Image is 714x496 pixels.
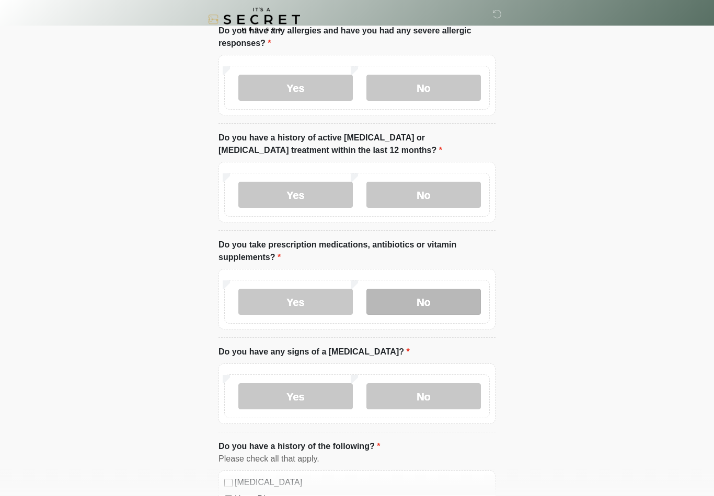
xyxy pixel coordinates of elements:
label: No [366,289,481,315]
label: Do you have a history of active [MEDICAL_DATA] or [MEDICAL_DATA] treatment within the last 12 mon... [218,132,496,157]
label: Yes [238,289,353,315]
label: Do you have any signs of a [MEDICAL_DATA]? [218,346,410,359]
label: Do you take prescription medications, antibiotics or vitamin supplements? [218,239,496,264]
label: No [366,182,481,208]
label: Yes [238,384,353,410]
img: It's A Secret Med Spa Logo [208,8,300,31]
label: Yes [238,182,353,208]
div: Please check all that apply. [218,453,496,466]
label: Do you have a history of the following? [218,441,380,453]
label: [MEDICAL_DATA] [235,477,490,489]
label: Yes [238,75,353,101]
input: [MEDICAL_DATA] [224,479,233,488]
label: No [366,75,481,101]
label: No [366,384,481,410]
